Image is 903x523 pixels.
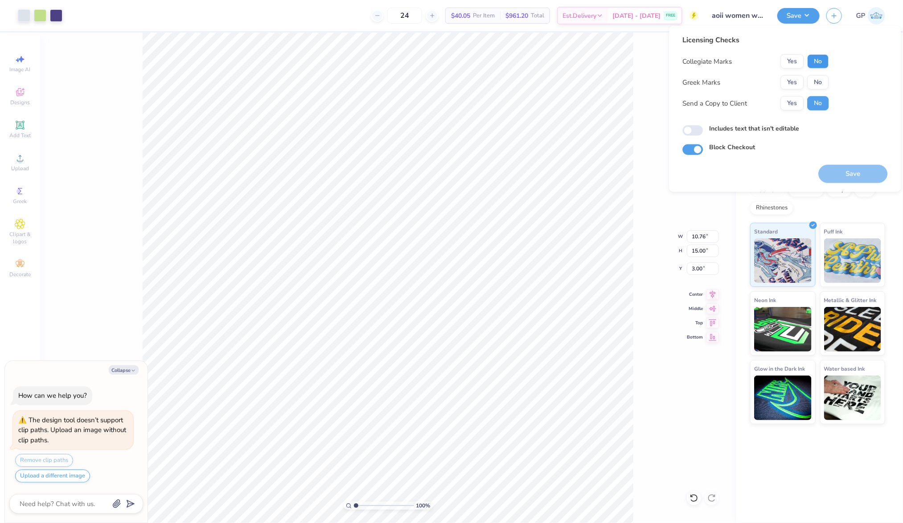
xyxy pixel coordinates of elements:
[754,307,812,351] img: Neon Ink
[451,11,470,20] span: $40.05
[808,75,829,90] button: No
[856,7,885,25] a: GP
[824,238,882,283] img: Puff Ink
[705,7,771,25] input: Untitled Design
[824,364,865,373] span: Water based Ink
[416,502,431,510] span: 100 %
[531,11,544,20] span: Total
[10,66,31,73] span: Image AI
[4,231,36,245] span: Clipart & logos
[754,364,805,373] span: Glow in the Dark Ink
[11,165,29,172] span: Upload
[710,143,755,152] label: Block Checkout
[687,291,703,298] span: Center
[781,75,804,90] button: Yes
[666,12,675,19] span: FREE
[505,11,528,20] span: $961.20
[781,96,804,110] button: Yes
[562,11,596,20] span: Est. Delivery
[750,201,793,215] div: Rhinestones
[824,295,877,305] span: Metallic & Glitter Ink
[781,54,804,69] button: Yes
[10,99,30,106] span: Designs
[824,227,843,236] span: Puff Ink
[473,11,495,20] span: Per Item
[13,198,27,205] span: Greek
[18,391,87,400] div: How can we help you?
[808,54,829,69] button: No
[777,8,820,24] button: Save
[387,8,422,24] input: – –
[754,238,812,283] img: Standard
[808,96,829,110] button: No
[687,320,703,326] span: Top
[824,376,882,420] img: Water based Ink
[683,35,829,45] div: Licensing Checks
[754,295,776,305] span: Neon Ink
[868,7,885,25] img: Gene Padilla
[683,57,732,67] div: Collegiate Marks
[687,306,703,312] span: Middle
[754,227,778,236] span: Standard
[18,416,126,445] div: The design tool doesn’t support clip paths. Upload an image without clip paths.
[109,365,139,375] button: Collapse
[9,132,31,139] span: Add Text
[15,470,90,482] button: Upload a different image
[683,78,721,88] div: Greek Marks
[856,11,866,21] span: GP
[9,271,31,278] span: Decorate
[824,307,882,351] img: Metallic & Glitter Ink
[754,376,812,420] img: Glow in the Dark Ink
[710,124,800,133] label: Includes text that isn't editable
[683,98,747,109] div: Send a Copy to Client
[612,11,661,20] span: [DATE] - [DATE]
[687,334,703,340] span: Bottom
